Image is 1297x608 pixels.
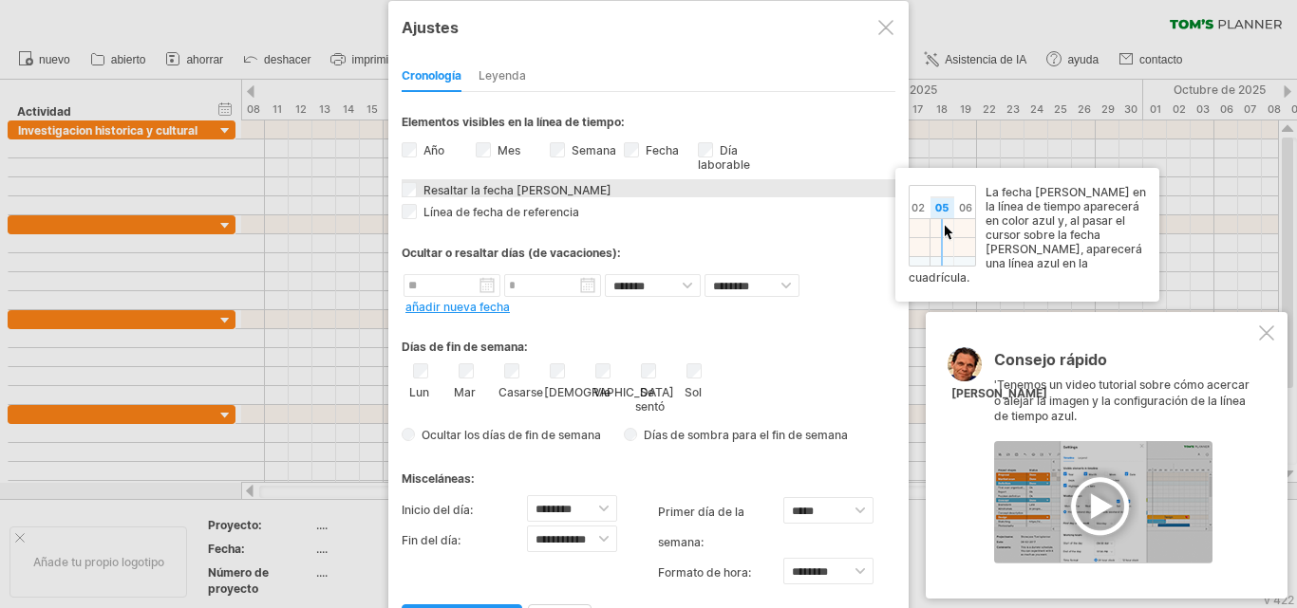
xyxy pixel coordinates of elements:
[422,428,601,442] font: Ocultar los días de fin de semana
[402,471,475,486] font: Misceláneas:
[698,143,750,172] font: Día laborable
[644,428,848,442] font: Días de sombra para el fin de semana
[646,143,679,157] font: Fecha
[402,503,473,517] font: Inicio del día:
[402,115,625,129] font: Elementos visibles en la línea de tiempo:
[423,143,444,157] font: Año
[454,385,476,399] font: Mar
[593,385,611,399] font: Vie
[402,533,461,547] font: Fin del día:
[544,385,674,399] font: [DEMOGRAPHIC_DATA]
[405,300,510,314] a: añadir nueva fecha
[685,385,702,399] font: Sol
[402,68,461,83] font: Cronología
[479,68,526,83] font: Leyenda
[635,385,665,414] font: Se sentó
[951,386,1047,400] font: [PERSON_NAME]
[409,385,429,399] font: Lun
[498,385,543,399] font: Casarse
[498,143,520,157] font: Mes
[402,340,528,354] font: Días de fin de semana:
[423,183,611,197] font: Resaltar la fecha [PERSON_NAME]
[658,565,751,580] font: Formato de hora:
[423,205,579,219] font: Línea de fecha de referencia
[994,378,1250,424] font: 'Tenemos un video tutorial sobre cómo acercar o alejar la imagen y la configuración de la línea d...
[909,185,1146,285] font: La fecha [PERSON_NAME] en la línea de tiempo aparecerá en color azul y, al pasar el cursor sobre ...
[994,350,1107,369] font: Consejo rápido
[658,505,744,549] font: primer día de la semana:
[402,246,621,260] font: Ocultar o resaltar días (de vacaciones):
[402,18,459,37] font: Ajustes
[572,143,616,157] font: Semana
